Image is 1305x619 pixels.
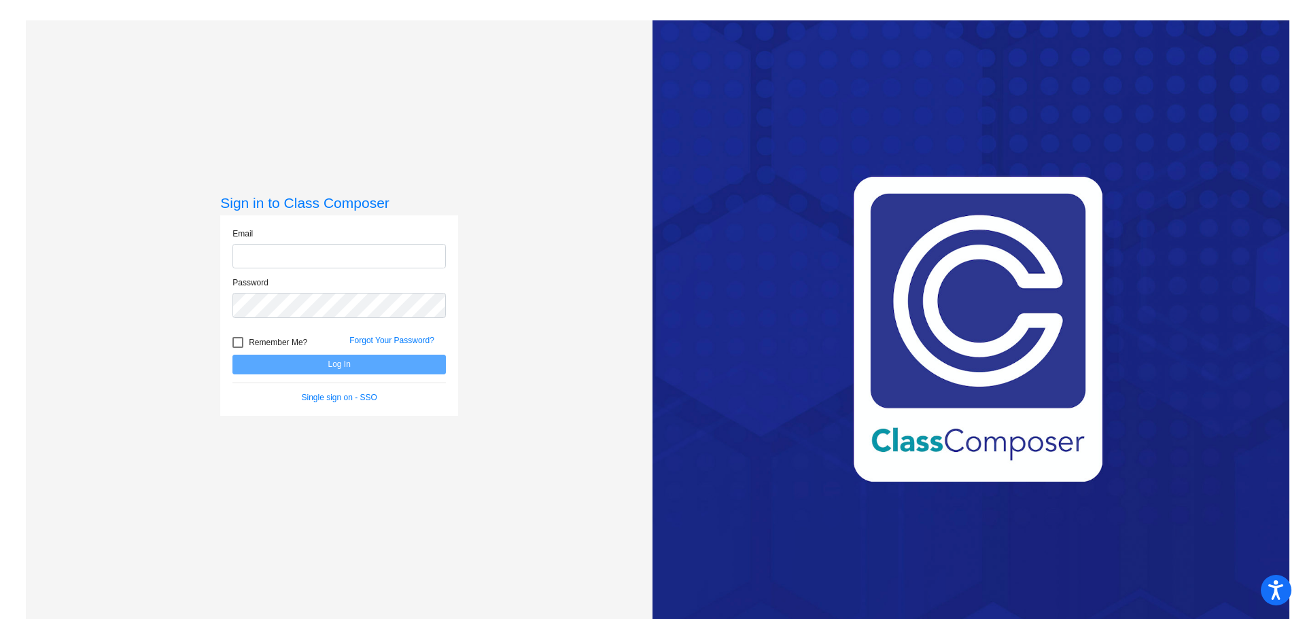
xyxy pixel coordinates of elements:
label: Password [232,277,268,289]
h3: Sign in to Class Composer [220,194,458,211]
button: Log In [232,355,446,374]
label: Email [232,228,253,240]
a: Single sign on - SSO [302,393,377,402]
span: Remember Me? [249,334,307,351]
a: Forgot Your Password? [349,336,434,345]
